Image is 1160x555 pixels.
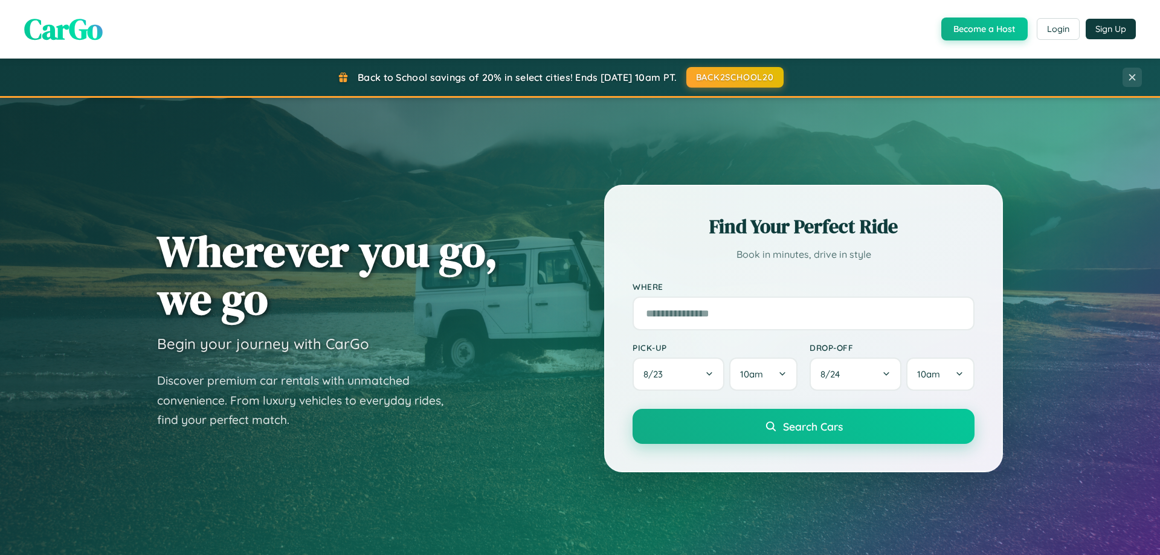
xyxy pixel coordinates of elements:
span: 10am [740,368,763,380]
h1: Wherever you go, we go [157,227,498,322]
h2: Find Your Perfect Ride [633,213,975,240]
button: 8/24 [810,358,901,391]
span: Search Cars [783,420,843,433]
button: 10am [729,358,797,391]
button: BACK2SCHOOL20 [686,67,784,88]
span: CarGo [24,9,103,49]
button: 10am [906,358,975,391]
span: Back to School savings of 20% in select cities! Ends [DATE] 10am PT. [358,71,677,83]
button: Become a Host [941,18,1028,40]
button: Sign Up [1086,19,1136,39]
p: Discover premium car rentals with unmatched convenience. From luxury vehicles to everyday rides, ... [157,371,459,430]
span: 10am [917,368,940,380]
span: 8 / 24 [820,368,846,380]
p: Book in minutes, drive in style [633,246,975,263]
label: Where [633,281,975,292]
button: Search Cars [633,409,975,444]
h3: Begin your journey with CarGo [157,335,369,353]
label: Drop-off [810,342,975,353]
span: 8 / 23 [643,368,669,380]
button: Login [1037,18,1080,40]
button: 8/23 [633,358,724,391]
label: Pick-up [633,342,797,353]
